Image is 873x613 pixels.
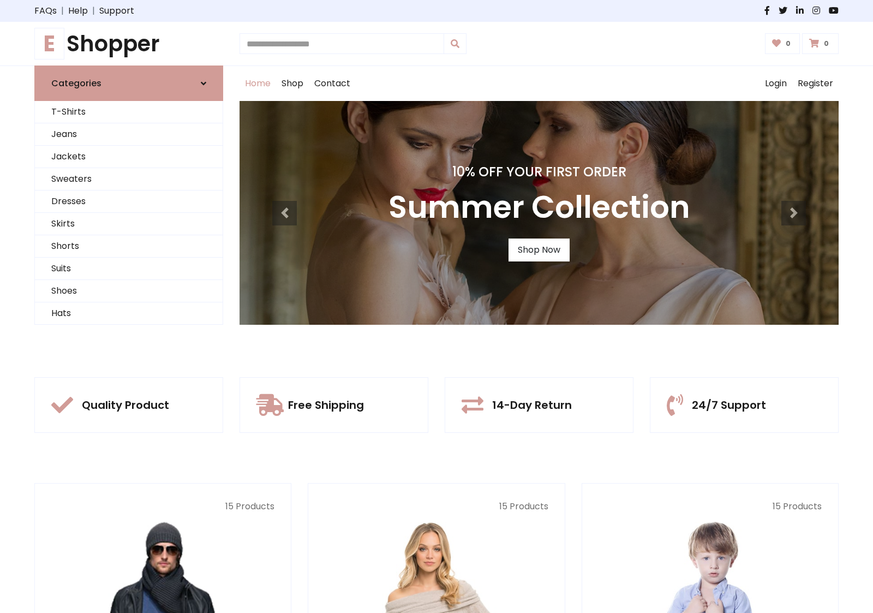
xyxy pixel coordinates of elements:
h6: Categories [51,78,101,88]
a: Categories [34,66,223,101]
h4: 10% Off Your First Order [388,164,690,180]
a: T-Shirts [35,101,223,123]
a: Home [240,66,276,101]
p: 15 Products [599,500,822,513]
a: Suits [35,258,223,280]
span: E [34,28,64,59]
a: Shop Now [509,239,570,261]
a: Shop [276,66,309,101]
a: Skirts [35,213,223,235]
a: Register [792,66,839,101]
a: Hats [35,302,223,325]
span: | [57,4,68,17]
h5: Quality Product [82,398,169,412]
h1: Shopper [34,31,223,57]
a: Help [68,4,88,17]
a: Jeans [35,123,223,146]
a: Jackets [35,146,223,168]
a: 0 [802,33,839,54]
a: Shoes [35,280,223,302]
a: Contact [309,66,356,101]
a: EShopper [34,31,223,57]
h5: 14-Day Return [492,398,572,412]
h5: 24/7 Support [692,398,766,412]
h3: Summer Collection [388,189,690,225]
a: FAQs [34,4,57,17]
a: Sweaters [35,168,223,191]
p: 15 Products [51,500,274,513]
span: 0 [821,39,832,49]
a: Shorts [35,235,223,258]
h5: Free Shipping [288,398,364,412]
a: 0 [765,33,800,54]
p: 15 Products [325,500,548,513]
span: | [88,4,99,17]
span: 0 [783,39,793,49]
a: Support [99,4,134,17]
a: Dresses [35,191,223,213]
a: Login [760,66,792,101]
